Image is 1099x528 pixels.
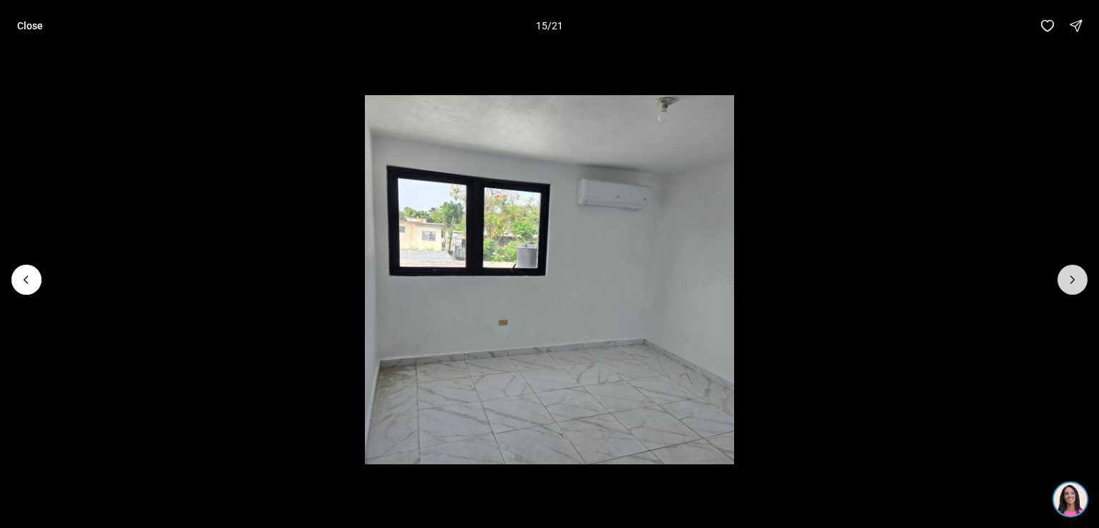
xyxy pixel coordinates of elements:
button: Next slide [1058,265,1088,295]
button: Previous slide [11,265,41,295]
p: Close [17,20,43,31]
button: Close [9,11,52,40]
img: be3d4b55-7850-4bcb-9297-a2f9cd376e78.png [9,9,41,41]
p: 15 / 21 [536,20,563,31]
